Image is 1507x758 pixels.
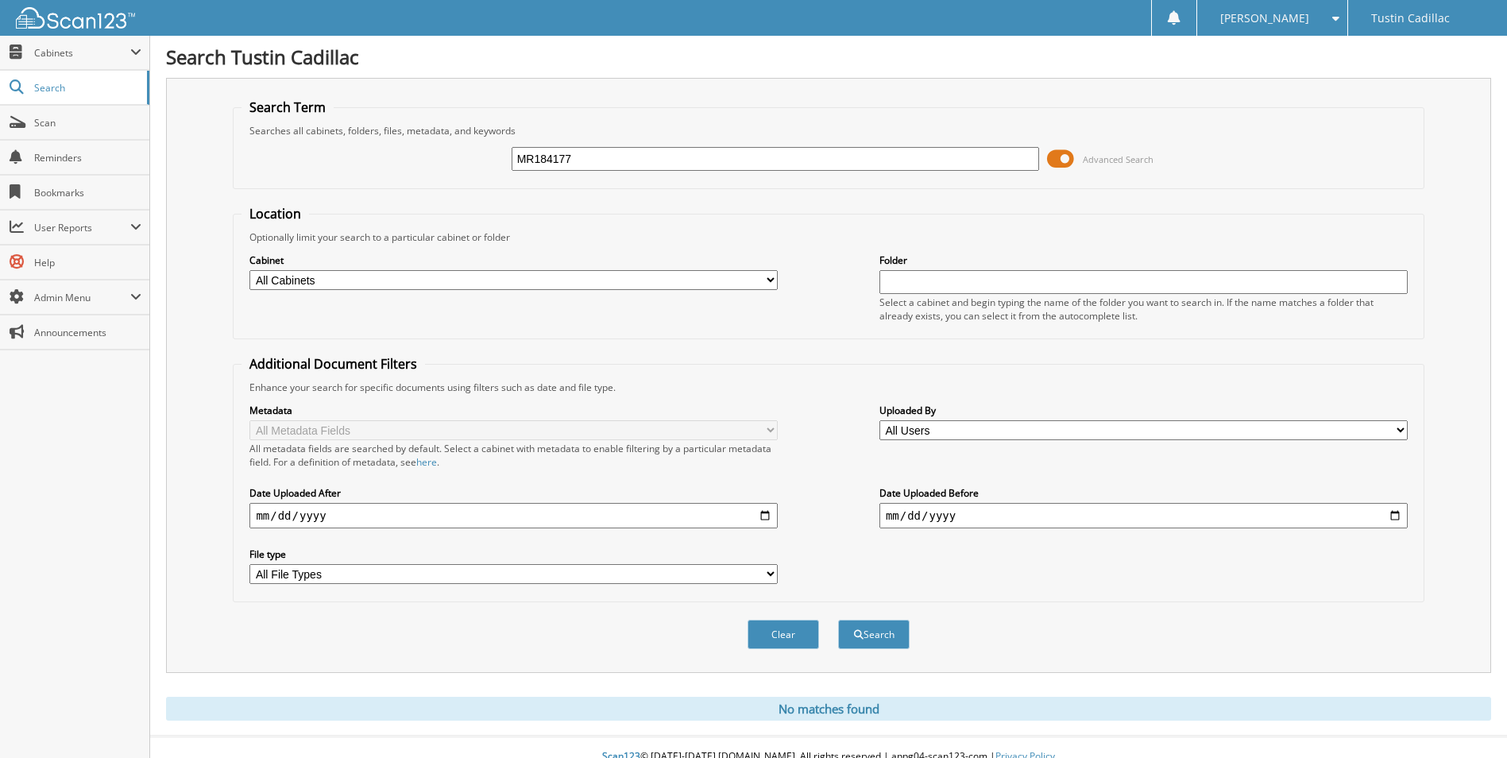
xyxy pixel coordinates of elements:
span: User Reports [34,221,130,234]
div: Optionally limit your search to a particular cabinet or folder [242,230,1415,244]
span: Reminders [34,151,141,164]
input: end [879,503,1408,528]
input: start [249,503,778,528]
label: Uploaded By [879,404,1408,417]
div: Searches all cabinets, folders, files, metadata, and keywords [242,124,1415,137]
span: Tustin Cadillac [1371,14,1450,23]
label: Metadata [249,404,778,417]
legend: Location [242,205,309,222]
span: Admin Menu [34,291,130,304]
div: Enhance your search for specific documents using filters such as date and file type. [242,381,1415,394]
img: scan123-logo-white.svg [16,7,135,29]
label: Folder [879,253,1408,267]
label: Date Uploaded After [249,486,778,500]
span: Announcements [34,326,141,339]
label: Date Uploaded Before [879,486,1408,500]
div: No matches found [166,697,1491,721]
div: Select a cabinet and begin typing the name of the folder you want to search in. If the name match... [879,296,1408,323]
span: Search [34,81,139,95]
span: Scan [34,116,141,130]
legend: Search Term [242,99,334,116]
span: Cabinets [34,46,130,60]
label: Cabinet [249,253,778,267]
div: All metadata fields are searched by default. Select a cabinet with metadata to enable filtering b... [249,442,778,469]
h1: Search Tustin Cadillac [166,44,1491,70]
label: File type [249,547,778,561]
legend: Additional Document Filters [242,355,425,373]
span: Advanced Search [1083,153,1153,165]
span: Help [34,256,141,269]
a: here [416,455,437,469]
span: [PERSON_NAME] [1220,14,1309,23]
button: Clear [748,620,819,649]
button: Search [838,620,910,649]
span: Bookmarks [34,186,141,199]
